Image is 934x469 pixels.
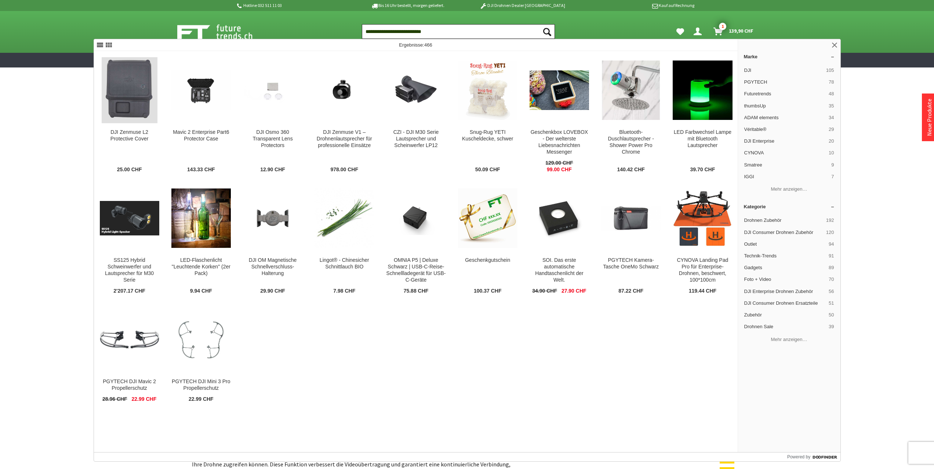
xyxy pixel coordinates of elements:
img: DJI OM Magnetische Schnellverschluss-Halterung [243,188,302,248]
span: 48 [829,91,834,97]
span: 50 [829,312,834,318]
img: LED-Flaschenlicht "Leuchtende Korken" (2er Pack) [171,188,231,248]
p: Hotline 032 511 11 03 [236,1,350,10]
span: 35 [829,103,834,109]
p: Bis 16 Uhr bestellt, morgen geliefert. [350,1,465,10]
span: 34.90 CHF [532,288,557,294]
div: SOI. Das erste automatische Handtaschenlicht der Welt. [530,257,589,283]
span: 20 [829,138,834,144]
button: Mehr anzeigen… [741,183,837,195]
span: Ergebnisse: [399,42,432,48]
span: 29 [829,126,834,133]
span: 99.00 CHF [547,166,572,173]
span: DJI Consumer Drohnen Ersatzteile [744,300,826,307]
img: Lingot® - Chinesicher Schnittlauch BIO [315,188,374,248]
span: PGYTECH [744,79,826,85]
span: thumbsUp [744,103,826,109]
a: PGYTECH Kamera-Tasche OneMo Schwarz PGYTECH Kamera-Tasche OneMo Schwarz 87.22 CHF [595,179,666,300]
span: 119.44 CHF [689,288,716,294]
img: PGYTECH DJI Mini 3 Pro Propellerschutz [171,310,231,369]
a: Marke [738,51,840,62]
a: CYNOVA Landing Pad Pro für Enterprise-Drohnen, beschwert, 100*100cm CYNOVA Landing Pad Pro für En... [667,179,738,300]
span: 94 [829,241,834,248]
a: SOI. Das erste automatische Handtaschenlicht der Welt. SOI. Das erste automatische Handtaschenlic... [524,179,595,300]
span: 75.88 CHF [404,288,429,294]
span: 29.90 CHF [260,288,285,294]
span: 105 [826,67,834,74]
img: DJI Osmo 360 Transparent Lens Protectors [243,68,302,113]
div: Snug-Rug YETI Kuscheldecke, schwer [458,129,517,142]
img: DJI Zenmuse L2 Protective Cover [102,57,157,123]
a: DJI OM Magnetische Schnellverschluss-Halterung DJI OM Magnetische Schnellverschluss-Halterung 29.... [237,179,308,300]
span: 1 [719,23,726,30]
a: Geschenkbox LOVEBOX - Der welterste Liebesnachrichten Messenger Geschenkbox LOVEBOX - Der welters... [524,51,595,179]
a: DJI Zenmuse V1 – Drohnenlautsprecher für professionelle Einsätze DJI Zenmuse V1 – Drohnenlautspre... [309,51,380,179]
span: 51 [829,300,834,307]
img: Bluetooth-Duschlautsprecher - Shower Power Pro Chrome [601,61,661,120]
a: Geschenkgutschein Geschenkgutschein 100.37 CHF [452,179,523,300]
span: 139,90 CHF [729,25,753,37]
span: 28.96 CHF [102,396,127,403]
span: Technik-Trends [744,253,826,259]
a: PGYTECH DJI Mavic 2 Propellerschutz PGYTECH DJI Mavic 2 Propellerschutz 28.96 CHF 22.99 CHF [94,301,165,408]
div: PGYTECH Kamera-Tasche OneMo Schwarz [601,257,661,270]
div: DJI OM Magnetische Schnellverschluss-Halterung [243,257,302,277]
div: OMNIA P5 | Deluxe Schwarz | USB-C-Reise-Schnellladegerät für USB-C-Geräte [386,257,446,283]
span: 34 [829,114,834,121]
div: DJI Zenmuse L2 Protective Cover [100,129,159,142]
div: Mavic 2 Enterprise Part6 Protector Case [171,129,231,142]
span: 9 [831,162,834,168]
a: Snug-Rug YETI Kuscheldecke, schwer Snug-Rug YETI Kuscheldecke, schwer 50.09 CHF [452,51,523,179]
a: Mavic 2 Enterprise Part6 Protector Case Mavic 2 Enterprise Part6 Protector Case 143.33 CHF [166,51,237,179]
img: PGYTECH Kamera-Tasche OneMo Schwarz [601,206,661,231]
img: Shop Futuretrends - zur Startseite wechseln [177,23,269,41]
span: 50.09 CHF [475,166,500,173]
span: 25.00 CHF [117,166,142,173]
button: Mehr anzeigen… [741,333,837,345]
a: LED-Flaschenlicht "Leuchtende Korken" (2er Pack) LED-Flaschenlicht "Leuchtende Korken" (2er Pack)... [166,179,237,300]
a: Neue Produkte [926,99,933,136]
div: PGYTECH DJI Mini 3 Pro Propellerschutz [171,378,231,392]
button: Suchen [539,24,555,39]
img: Geschenkbox LOVEBOX - Der welterste Liebesnachrichten Messenger [530,70,589,110]
span: IGGI [744,173,829,180]
span: 143.33 CHF [187,166,215,173]
span: Smatree [744,162,829,168]
span: 22.99 CHF [132,396,157,403]
span: 12.90 CHF [260,166,285,173]
span: 22.99 CHF [189,396,214,403]
span: 70 [829,276,834,283]
img: Snug-Rug YETI Kuscheldecke, schwer [458,61,517,120]
span: Powered by [787,454,810,460]
a: Dein Konto [691,24,708,39]
span: 2'207.17 CHF [113,288,145,294]
div: CZI - DJI M30 Serie Lautsprecher und Scheinwerfer LP12 [386,129,446,149]
span: 192 [826,217,834,224]
a: Warenkorb [711,24,757,39]
a: SS125 Hybrid Schweinwerfer und Lautsprecher für M30 Serie SS125 Hybrid Schweinwerfer und Lautspre... [94,179,165,300]
a: DJI Zenmuse L2 Protective Cover DJI Zenmuse L2 Protective Cover 25.00 CHF [94,51,165,179]
span: Drohnen Sale [744,323,826,330]
span: Futuretrends [744,91,826,97]
span: 39.70 CHF [690,166,715,173]
span: DJI Consumer Drohnen Zubehör [744,229,823,236]
div: SS125 Hybrid Schweinwerfer und Lautsprecher für M30 Serie [100,257,159,283]
img: Mavic 2 Enterprise Part6 Protector Case [171,70,231,110]
span: 89 [829,264,834,271]
img: CYNOVA Landing Pad Pro für Enterprise-Drohnen, beschwert, 100*100cm [673,188,732,248]
p: DJI Drohnen Dealer [GEOGRAPHIC_DATA] [465,1,579,10]
span: 7.98 CHF [333,288,355,294]
span: 27.90 CHF [562,288,586,294]
a: Meine Favoriten [673,24,688,39]
span: 978.00 CHF [331,166,358,173]
span: 91 [829,253,834,259]
div: LED-Flaschenlicht "Leuchtende Korken" (2er Pack) [171,257,231,277]
a: CZI - DJI M30 Serie Lautsprecher und Scheinwerfer LP12 CZI - DJI M30 Serie Lautsprecher und Schei... [380,51,451,179]
span: 39 [829,323,834,330]
img: OMNIA P5 | Deluxe Schwarz | USB-C-Reise-Schnellladegerät für USB-C-Geräte [386,201,446,235]
span: 9.94 CHF [190,288,212,294]
div: Geschenkgutschein [458,257,517,264]
img: DJI Zenmuse V1 – Drohnenlautsprecher für professionelle Einsätze [315,68,374,113]
img: Geschenkgutschein [458,188,517,248]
